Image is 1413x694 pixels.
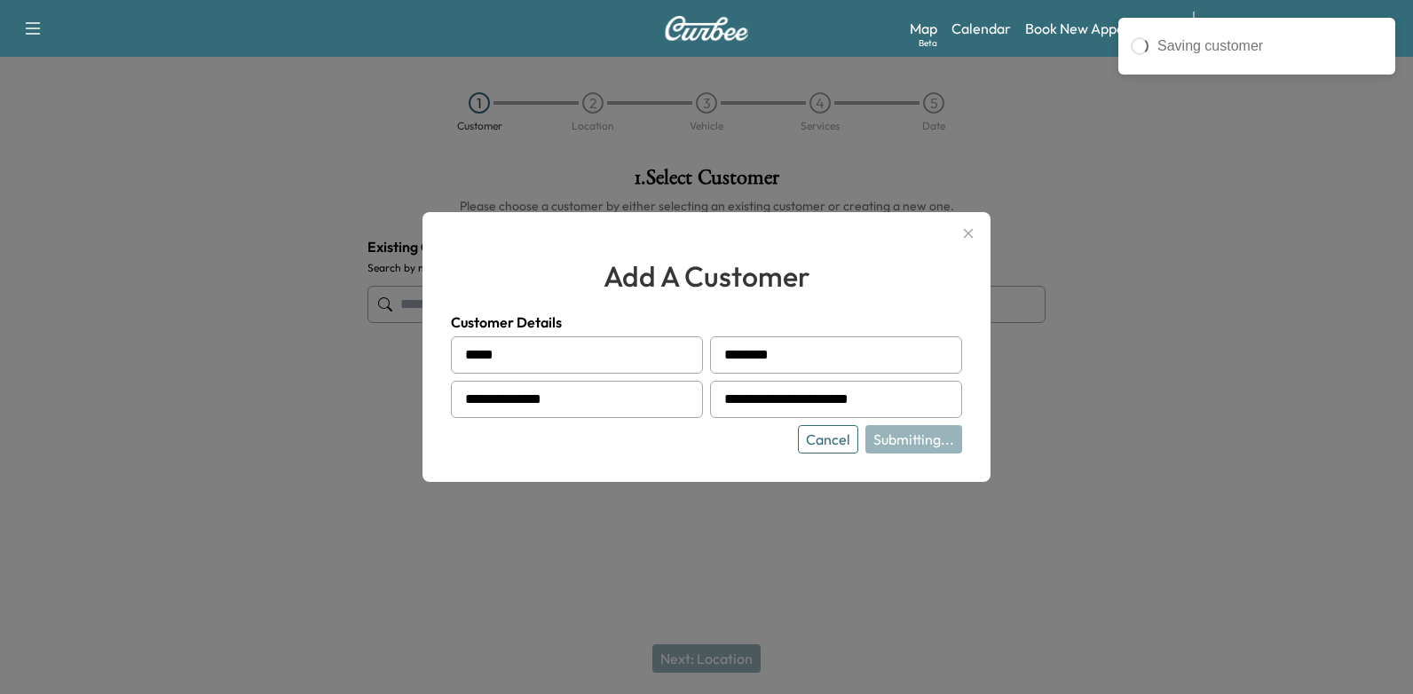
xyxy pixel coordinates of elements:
[1025,18,1175,39] a: Book New Appointment
[664,16,749,41] img: Curbee Logo
[1157,35,1383,57] div: Saving customer
[951,18,1011,39] a: Calendar
[798,425,858,453] button: Cancel
[919,36,937,50] div: Beta
[451,312,962,333] h4: Customer Details
[910,18,937,39] a: MapBeta
[451,255,962,297] h2: add a customer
